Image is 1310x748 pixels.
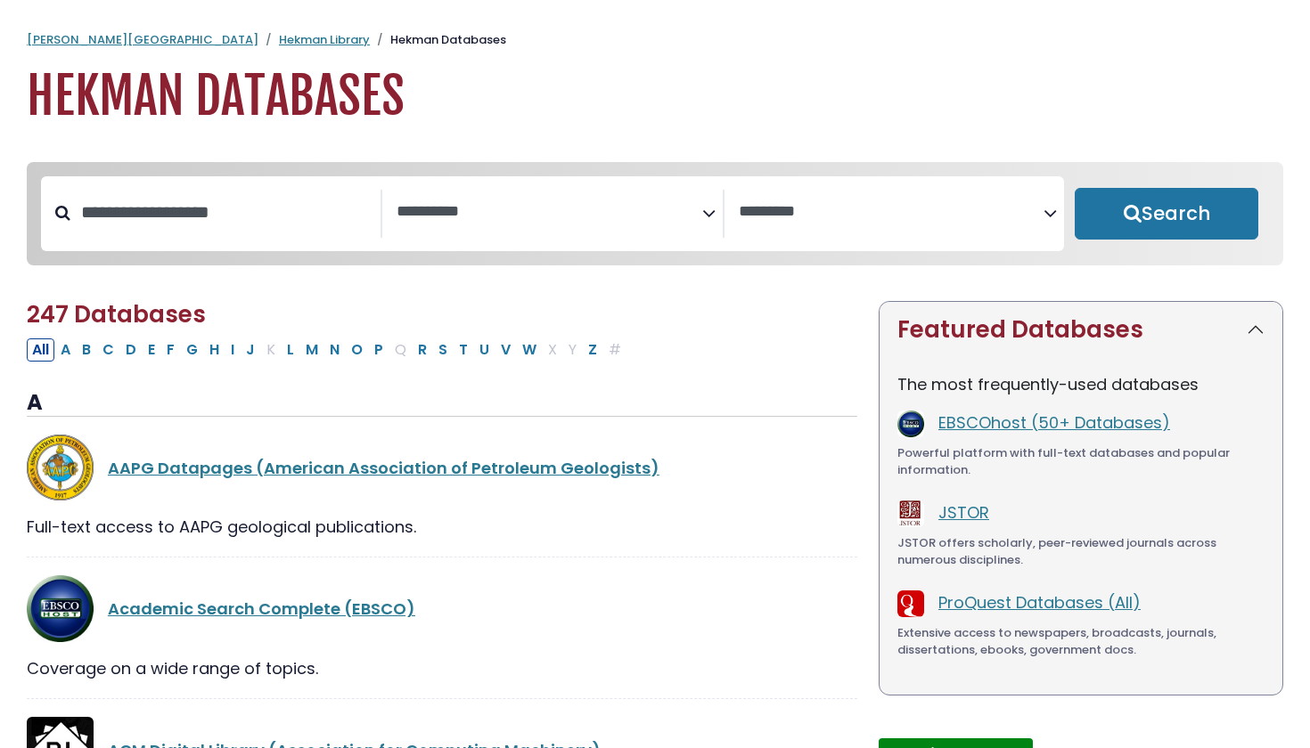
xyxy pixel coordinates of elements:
button: Filter Results R [413,338,432,362]
button: Filter Results U [474,338,495,362]
button: Filter Results C [97,338,119,362]
button: Featured Databases [880,302,1282,358]
button: Filter Results D [120,338,142,362]
button: Filter Results E [143,338,160,362]
button: Filter Results H [204,338,225,362]
button: Filter Results B [77,338,96,362]
button: All [27,338,54,362]
div: Powerful platform with full-text databases and popular information. [897,444,1265,479]
div: Full-text access to AAPG geological publications. [27,515,857,539]
button: Filter Results M [300,338,323,362]
h1: Hekman Databases [27,67,1283,126]
button: Filter Results Z [583,338,602,362]
button: Filter Results G [181,338,203,362]
textarea: Search [397,203,701,222]
button: Filter Results P [369,338,389,362]
textarea: Search [739,203,1044,222]
button: Filter Results T [454,338,473,362]
p: The most frequently-used databases [897,372,1265,396]
button: Filter Results A [55,338,76,362]
input: Search database by title or keyword [70,198,381,227]
a: Academic Search Complete (EBSCO) [108,598,415,620]
nav: breadcrumb [27,31,1283,49]
button: Filter Results W [517,338,542,362]
a: AAPG Datapages (American Association of Petroleum Geologists) [108,457,659,479]
div: Extensive access to newspapers, broadcasts, journals, dissertations, ebooks, government docs. [897,624,1265,659]
button: Filter Results J [241,338,260,362]
a: Hekman Library [279,31,370,48]
button: Filter Results F [161,338,180,362]
span: 247 Databases [27,298,206,330]
button: Filter Results V [495,338,516,362]
div: JSTOR offers scholarly, peer-reviewed journals across numerous disciplines. [897,534,1265,569]
div: Alpha-list to filter by first letter of database name [27,337,628,360]
div: Coverage on a wide range of topics. [27,656,857,680]
button: Submit for Search Results [1075,188,1258,240]
button: Filter Results S [433,338,453,362]
a: JSTOR [938,501,989,524]
a: [PERSON_NAME][GEOGRAPHIC_DATA] [27,31,258,48]
button: Filter Results O [346,338,368,362]
li: Hekman Databases [370,31,506,49]
button: Filter Results I [225,338,240,362]
button: Filter Results N [324,338,345,362]
nav: Search filters [27,162,1283,265]
a: EBSCOhost (50+ Databases) [938,411,1170,434]
button: Filter Results L [282,338,299,362]
a: ProQuest Databases (All) [938,591,1141,614]
h3: A [27,390,857,417]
